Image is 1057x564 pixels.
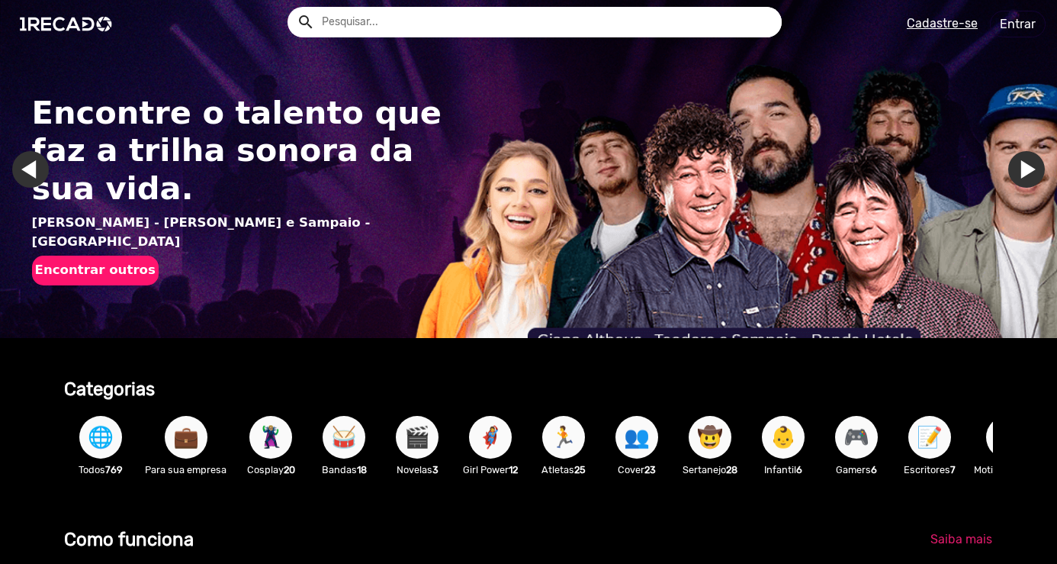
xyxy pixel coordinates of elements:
b: 12 [509,464,518,475]
p: [PERSON_NAME] - [PERSON_NAME] e Sampaio - [GEOGRAPHIC_DATA] [32,214,455,252]
p: Sertanejo [681,462,739,477]
button: 👥 [615,416,658,459]
a: Saiba mais [918,526,1004,553]
b: 25 [574,464,586,475]
h1: Encontre o talento que faz a trilha sonora da sua vida. [32,94,455,208]
b: 3 [432,464,439,475]
span: 🌐 [88,416,114,459]
b: Como funciona [64,529,194,550]
b: 20 [284,464,295,475]
a: Ir para o próximo slide [1008,151,1045,188]
p: Novelas [388,462,446,477]
button: 🥁 [323,416,365,459]
b: Categorias [64,379,155,400]
p: Escritores [901,462,959,477]
button: 🌐 [79,416,122,459]
b: 18 [357,464,367,475]
p: Bandas [315,462,373,477]
span: 🤠 [697,416,723,459]
span: 🥁 [331,416,357,459]
p: Todos [72,462,130,477]
input: Pesquisar... [310,7,782,37]
button: 🦸‍♀️ [469,416,512,459]
button: 🏃 [542,416,585,459]
span: 💼 [173,416,199,459]
span: 🏃 [551,416,577,459]
p: Para sua empresa [145,462,226,477]
button: 📝 [908,416,951,459]
span: 🦸‍♀️ [477,416,503,459]
button: 🎮 [835,416,878,459]
span: Saiba mais [930,532,992,546]
button: 👶 [762,416,805,459]
button: Encontrar outros [32,256,159,285]
u: Cadastre-se [907,16,978,31]
p: Infantil [754,462,812,477]
button: 🎬 [396,416,439,459]
button: 🤠 [689,416,731,459]
button: 💼 [165,416,207,459]
b: 769 [105,464,123,475]
p: Cosplay [242,462,300,477]
span: 🎮 [843,416,869,459]
button: Example home icon [291,8,318,34]
a: Ir para o último slide [12,151,49,188]
span: 📝 [917,416,943,459]
mat-icon: Example home icon [297,13,315,31]
b: 6 [796,464,802,475]
p: Girl Power [461,462,519,477]
span: 👥 [624,416,650,459]
p: Cover [608,462,666,477]
b: 6 [871,464,877,475]
b: 23 [644,464,656,475]
button: 🦹🏼‍♀️ [249,416,292,459]
span: 🎬 [404,416,430,459]
a: Entrar [990,11,1046,37]
span: 🦹🏼‍♀️ [258,416,284,459]
b: 7 [950,464,956,475]
p: Atletas [535,462,593,477]
b: 28 [726,464,737,475]
span: 👶 [770,416,796,459]
p: Gamers [827,462,885,477]
p: Motivacional [974,462,1040,477]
